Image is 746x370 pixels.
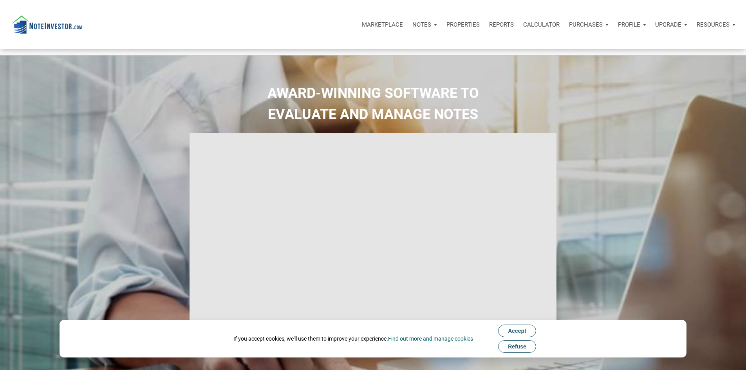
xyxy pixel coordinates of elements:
button: Refuse [498,340,536,353]
button: Accept [498,325,536,337]
a: Find out more and manage cookies [388,336,473,342]
span: Accept [508,328,526,334]
div: If you accept cookies, we'll use them to improve your experience. [233,335,473,343]
span: Refuse [508,343,526,350]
